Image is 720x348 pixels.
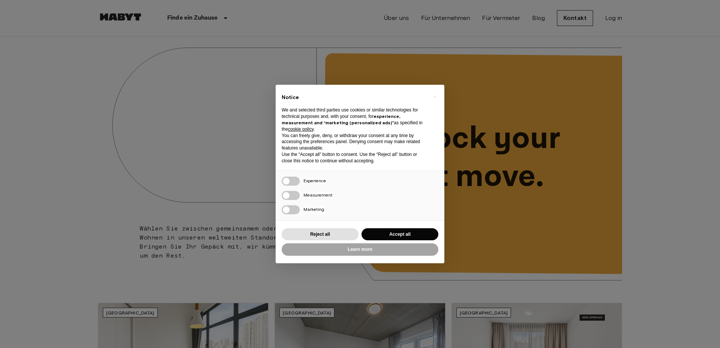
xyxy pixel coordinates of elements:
[304,192,333,198] span: Measurement
[282,151,426,164] p: Use the “Accept all” button to consent. Use the “Reject all” button or close this notice to conti...
[282,107,426,132] p: We and selected third parties use cookies or similar technologies for technical purposes and, wit...
[282,113,400,125] strong: experience, measurement and “marketing (personalized ads)”
[304,178,326,183] span: Experience
[288,127,314,132] a: cookie policy
[433,92,436,101] span: ×
[282,94,426,101] h2: Notice
[282,228,358,241] button: Reject all
[362,228,438,241] button: Accept all
[282,243,438,256] button: Learn more
[304,206,324,212] span: Marketing
[429,91,441,103] button: Close this notice
[282,133,426,151] p: You can freely give, deny, or withdraw your consent at any time by accessing the preferences pane...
